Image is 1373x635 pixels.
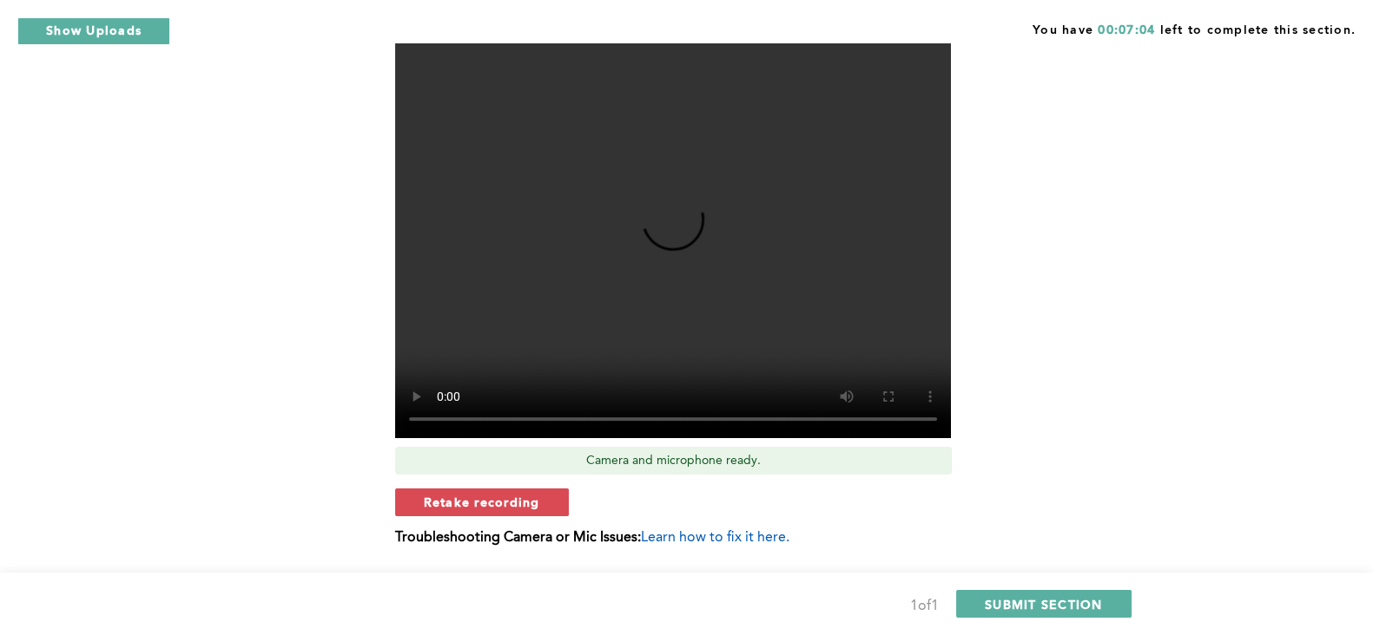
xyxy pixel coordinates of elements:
[1033,17,1356,39] span: You have left to complete this section.
[17,17,170,45] button: Show Uploads
[395,488,569,516] button: Retake recording
[985,596,1103,612] span: SUBMIT SECTION
[395,447,952,475] div: Camera and microphone ready.
[641,531,789,545] span: Learn how to fix it here.
[1098,24,1155,36] span: 00:07:04
[910,594,939,619] div: 1 of 1
[956,590,1132,618] button: SUBMIT SECTION
[424,494,540,510] span: Retake recording
[395,531,641,545] b: Troubleshooting Camera or Mic Issues:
